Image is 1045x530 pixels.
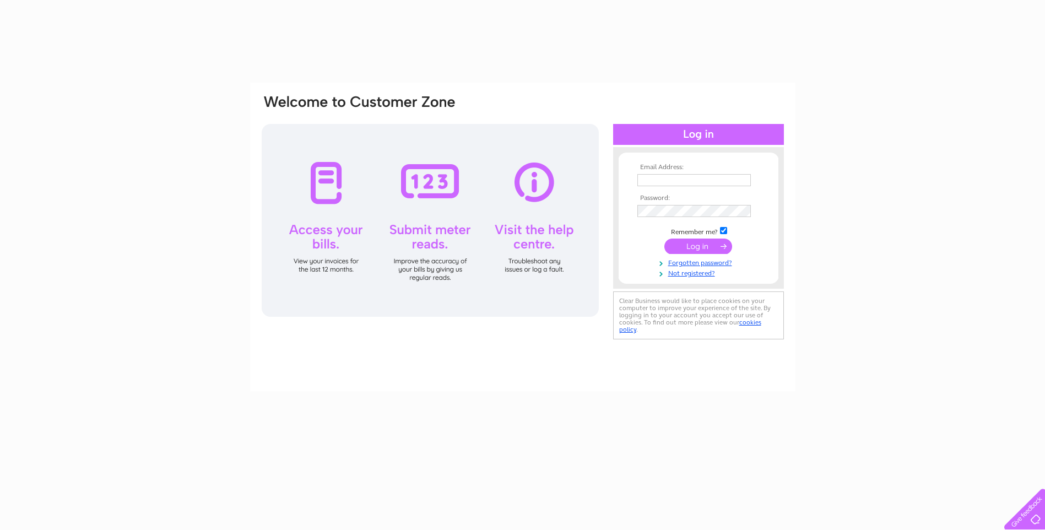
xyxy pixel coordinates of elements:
[635,225,762,236] td: Remember me?
[613,291,784,339] div: Clear Business would like to place cookies on your computer to improve your experience of the sit...
[664,239,732,254] input: Submit
[635,194,762,202] th: Password:
[619,318,761,333] a: cookies policy
[637,267,762,278] a: Not registered?
[637,257,762,267] a: Forgotten password?
[635,164,762,171] th: Email Address:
